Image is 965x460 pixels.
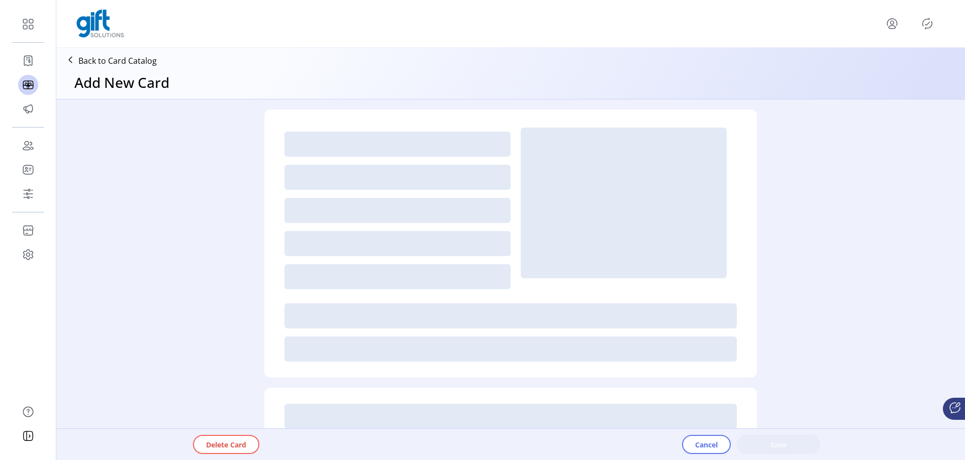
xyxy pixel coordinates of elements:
[78,55,157,67] p: Back to Card Catalog
[695,439,718,450] span: Cancel
[193,435,259,454] button: Delete Card
[884,16,900,32] button: menu
[682,435,731,454] button: Cancel
[74,72,169,93] h3: Add New Card
[76,10,124,38] img: logo
[206,439,246,450] span: Delete Card
[919,16,935,32] button: Publisher Panel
